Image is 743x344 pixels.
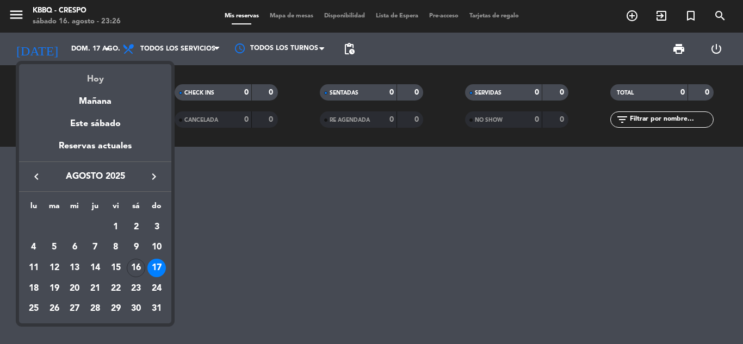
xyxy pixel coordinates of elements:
td: 20 de agosto de 2025 [64,278,85,299]
td: 26 de agosto de 2025 [44,299,65,320]
div: 27 [65,300,84,318]
td: 17 de agosto de 2025 [146,258,167,278]
div: 15 [107,259,125,277]
div: 8 [107,238,125,257]
div: 31 [147,300,166,318]
td: 6 de agosto de 2025 [64,237,85,258]
i: keyboard_arrow_left [30,170,43,183]
td: 30 de agosto de 2025 [126,299,147,320]
div: 17 [147,259,166,277]
div: 21 [86,279,104,298]
i: keyboard_arrow_right [147,170,160,183]
div: 20 [65,279,84,298]
button: keyboard_arrow_left [27,170,46,184]
td: 7 de agosto de 2025 [85,237,106,258]
button: keyboard_arrow_right [144,170,164,184]
span: agosto 2025 [46,170,144,184]
td: 27 de agosto de 2025 [64,299,85,320]
td: 2 de agosto de 2025 [126,217,147,237]
td: 4 de agosto de 2025 [23,237,44,258]
td: 29 de agosto de 2025 [106,299,126,320]
div: Mañana [19,86,171,109]
td: 16 de agosto de 2025 [126,258,147,278]
td: 5 de agosto de 2025 [44,237,65,258]
div: 22 [107,279,125,298]
div: 9 [127,238,145,257]
div: 4 [24,238,43,257]
div: 25 [24,300,43,318]
td: 31 de agosto de 2025 [146,299,167,320]
th: lunes [23,200,44,217]
th: jueves [85,200,106,217]
td: 28 de agosto de 2025 [85,299,106,320]
td: AGO. [23,217,106,237]
td: 22 de agosto de 2025 [106,278,126,299]
td: 15 de agosto de 2025 [106,258,126,278]
td: 10 de agosto de 2025 [146,237,167,258]
th: viernes [106,200,126,217]
div: 5 [45,238,64,257]
div: 1 [107,218,125,236]
div: 23 [127,279,145,298]
th: martes [44,200,65,217]
div: Este sábado [19,109,171,139]
div: 14 [86,259,104,277]
div: 18 [24,279,43,298]
div: 11 [24,259,43,277]
td: 19 de agosto de 2025 [44,278,65,299]
div: 19 [45,279,64,298]
td: 8 de agosto de 2025 [106,237,126,258]
div: 2 [127,218,145,236]
td: 24 de agosto de 2025 [146,278,167,299]
th: sábado [126,200,147,217]
div: 12 [45,259,64,277]
th: domingo [146,200,167,217]
div: 26 [45,300,64,318]
div: 6 [65,238,84,257]
td: 12 de agosto de 2025 [44,258,65,278]
th: miércoles [64,200,85,217]
div: 30 [127,300,145,318]
div: 24 [147,279,166,298]
div: Hoy [19,64,171,86]
div: 3 [147,218,166,236]
div: 7 [86,238,104,257]
td: 14 de agosto de 2025 [85,258,106,278]
td: 13 de agosto de 2025 [64,258,85,278]
td: 9 de agosto de 2025 [126,237,147,258]
td: 23 de agosto de 2025 [126,278,147,299]
td: 3 de agosto de 2025 [146,217,167,237]
td: 1 de agosto de 2025 [106,217,126,237]
div: 10 [147,238,166,257]
div: Reservas actuales [19,139,171,161]
div: 13 [65,259,84,277]
div: 28 [86,300,104,318]
td: 25 de agosto de 2025 [23,299,44,320]
div: 16 [127,259,145,277]
td: 11 de agosto de 2025 [23,258,44,278]
td: 21 de agosto de 2025 [85,278,106,299]
div: 29 [107,300,125,318]
td: 18 de agosto de 2025 [23,278,44,299]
